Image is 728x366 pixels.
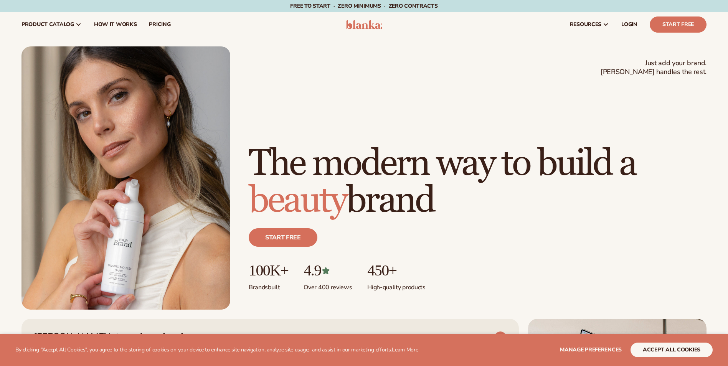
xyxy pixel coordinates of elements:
a: product catalog [15,12,88,37]
span: Just add your brand. [PERSON_NAME] handles the rest. [601,59,707,77]
p: 450+ [367,262,425,279]
span: How It Works [94,21,137,28]
h1: The modern way to build a brand [249,145,707,219]
a: LOGIN [615,12,644,37]
img: Female holding tanning mousse. [21,46,230,310]
button: Manage preferences [560,343,622,357]
p: 100K+ [249,262,288,279]
span: beauty [249,178,346,223]
a: resources [564,12,615,37]
p: High-quality products [367,279,425,292]
p: By clicking "Accept All Cookies", you agree to the storing of cookies on your device to enhance s... [15,347,418,353]
a: How It Works [88,12,143,37]
p: 4.9 [304,262,352,279]
a: Learn More [392,346,418,353]
p: Brands built [249,279,288,292]
span: Manage preferences [560,346,622,353]
a: Start free [249,228,317,247]
img: logo [346,20,382,29]
button: accept all cookies [631,343,713,357]
a: Start Free [650,16,707,33]
p: Over 400 reviews [304,279,352,292]
span: Free to start · ZERO minimums · ZERO contracts [290,2,437,10]
a: pricing [143,12,177,37]
span: LOGIN [621,21,637,28]
span: product catalog [21,21,74,28]
span: resources [570,21,601,28]
a: VIEW PRODUCTS [439,331,507,343]
span: pricing [149,21,170,28]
